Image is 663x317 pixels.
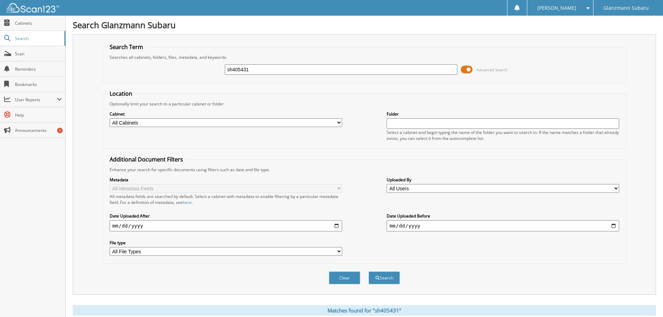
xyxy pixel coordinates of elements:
[183,199,192,205] a: here
[106,167,623,173] div: Enhance your search for specific documents using filters such as date and file type.
[110,220,342,231] input: start
[329,271,360,284] button: Clear
[110,240,342,246] label: File type
[110,213,342,219] label: Date Uploaded After
[106,43,147,51] legend: Search Term
[15,51,62,57] span: Scan
[15,97,57,103] span: User Reports
[106,101,623,107] div: Optionally limit your search to a particular cabinet or folder
[110,193,342,205] div: All metadata fields are searched by default. Select a cabinet with metadata to enable filtering b...
[73,305,656,316] div: Matches found for "sh405431"
[387,220,619,231] input: end
[110,111,342,117] label: Cabinet
[369,271,400,284] button: Search
[106,90,136,97] legend: Location
[106,54,623,60] div: Searches all cabinets, folders, files, metadata, and keywords
[110,177,342,183] label: Metadata
[15,127,62,133] span: Announcements
[476,67,507,72] span: Advanced Search
[57,128,63,133] div: 1
[15,81,62,87] span: Bookmarks
[15,112,62,118] span: Help
[387,177,619,183] label: Uploaded By
[7,3,59,13] img: scan123-logo-white.svg
[106,156,187,163] legend: Additional Document Filters
[387,213,619,219] label: Date Uploaded Before
[15,66,62,72] span: Reminders
[387,129,619,141] div: Select a cabinet and begin typing the name of the folder you want to search in. If the name match...
[73,19,656,31] h1: Search Glanzmann Subaru
[15,35,61,41] span: Search
[387,111,619,117] label: Folder
[15,20,62,26] span: Cabinets
[537,6,576,10] span: [PERSON_NAME]
[603,6,649,10] span: Glanzmann Subaru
